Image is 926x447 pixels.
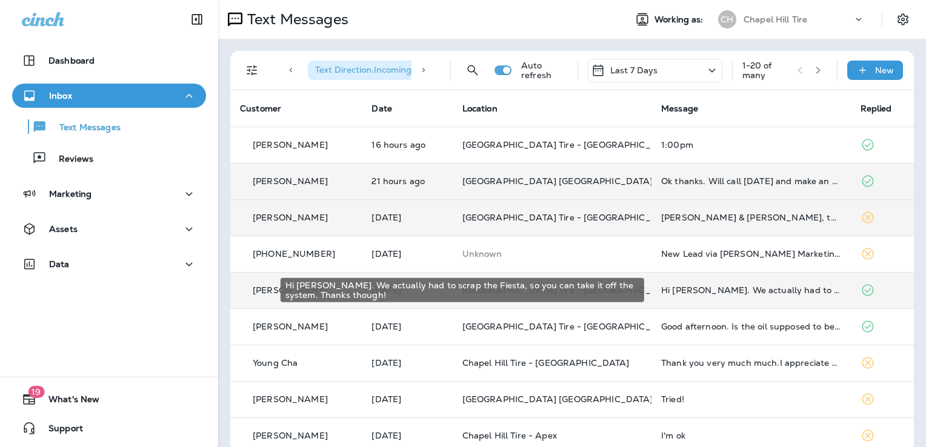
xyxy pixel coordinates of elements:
[462,139,678,150] span: [GEOGRAPHIC_DATA] Tire - [GEOGRAPHIC_DATA]
[462,212,678,223] span: [GEOGRAPHIC_DATA] Tire - [GEOGRAPHIC_DATA]
[47,154,93,165] p: Reviews
[661,103,698,114] span: Message
[371,431,442,440] p: Oct 10, 2025 12:07 PM
[253,322,328,331] p: [PERSON_NAME]
[253,249,335,259] p: [PHONE_NUMBER]
[861,103,892,114] span: Replied
[661,358,841,368] div: Thank you very much much.I appreciate very much and thank you again
[610,65,658,75] p: Last 7 Days
[240,103,281,114] span: Customer
[281,278,644,302] div: Hi [PERSON_NAME]. We actually had to scrap the Fiesta, so you can take it off the system. Thanks ...
[253,213,328,222] p: [PERSON_NAME]
[253,431,328,440] p: [PERSON_NAME]
[371,176,442,186] p: Oct 12, 2025 11:20 AM
[371,249,442,259] p: Oct 11, 2025 05:05 PM
[49,224,78,234] p: Assets
[371,213,442,222] p: Oct 12, 2025 04:45 AM
[12,416,206,440] button: Support
[461,58,485,82] button: Search Messages
[661,249,841,259] div: New Lead via Merrick Marketing, Customer Name: Toño B., Contact info: 3365340361, Job Info: It ha...
[12,48,206,73] button: Dashboard
[12,114,206,139] button: Text Messages
[240,58,264,82] button: Filters
[49,91,72,101] p: Inbox
[661,213,841,222] div: Aaron & Bobby, thanks for the price. Dealer has $49 coupon so... next time.
[661,176,841,186] div: Ok thanks. Will call tomorrow 10/13 and make an appointment.
[315,64,411,75] span: Text Direction : Incoming
[253,394,328,404] p: [PERSON_NAME]
[180,7,214,31] button: Collapse Sidebar
[462,103,498,114] span: Location
[36,423,83,438] span: Support
[718,10,736,28] div: CH
[371,322,442,331] p: Oct 11, 2025 11:17 AM
[371,358,442,368] p: Oct 10, 2025 04:15 PM
[12,182,206,206] button: Marketing
[371,103,392,114] span: Date
[661,140,841,150] div: 1:00pm
[12,84,206,108] button: Inbox
[661,322,841,331] div: Good afternoon. Is the oil supposed to be changed every 5,000 miles or 10,000 miles? The last oil...
[462,357,630,368] span: Chapel Hill Tire - [GEOGRAPHIC_DATA]
[36,394,99,409] span: What's New
[47,122,121,134] p: Text Messages
[308,61,431,80] div: Text Direction:Incoming
[875,65,894,75] p: New
[462,321,678,332] span: [GEOGRAPHIC_DATA] Tire - [GEOGRAPHIC_DATA]
[462,249,642,259] p: This customer does not have a last location and the phone number they messaged is not assigned to...
[462,430,557,441] span: Chapel Hill Tire - Apex
[661,431,841,440] div: I'm ok
[12,387,206,411] button: 19What's New
[655,15,706,25] span: Working as:
[742,61,788,80] div: 1 - 20 of many
[371,140,442,150] p: Oct 12, 2025 04:54 PM
[744,15,807,24] p: Chapel Hill Tire
[253,285,328,295] p: [PERSON_NAME]
[12,217,206,241] button: Assets
[12,145,206,171] button: Reviews
[462,394,653,405] span: [GEOGRAPHIC_DATA] [GEOGRAPHIC_DATA]
[12,252,206,276] button: Data
[371,394,442,404] p: Oct 10, 2025 03:30 PM
[253,176,328,186] p: [PERSON_NAME]
[661,285,841,295] div: Hi Aaron. We actually had to scrap the Fiesta, so you can take it off the system. Thanks though!
[49,189,92,199] p: Marketing
[253,358,298,368] p: Young Cha
[521,61,568,80] p: Auto refresh
[661,394,841,404] div: Tried!
[892,8,914,30] button: Settings
[28,386,44,398] span: 19
[48,56,95,65] p: Dashboard
[462,176,653,187] span: [GEOGRAPHIC_DATA] [GEOGRAPHIC_DATA]
[49,259,70,269] p: Data
[253,140,328,150] p: [PERSON_NAME]
[242,10,348,28] p: Text Messages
